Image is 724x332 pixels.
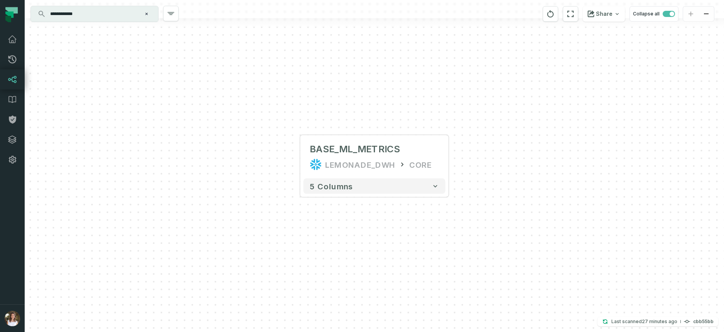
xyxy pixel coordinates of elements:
[597,317,718,326] button: Last scanned[DATE] 4:06:17 PMcbb55bb
[325,158,395,171] div: LEMONADE_DWH
[310,182,353,191] span: 5 columns
[583,6,625,22] button: Share
[629,6,678,22] button: Collapse all
[642,319,677,324] relative-time: Oct 14, 2025, 4:06 PM GMT+2
[143,10,150,18] button: Clear search query
[611,318,677,325] p: Last scanned
[310,143,400,155] div: BASE_ML_METRICS
[5,311,20,326] img: avatar of Sharon Lifchitz
[409,158,432,171] div: CORE
[693,319,714,324] h4: cbb55bb
[699,7,714,22] button: zoom out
